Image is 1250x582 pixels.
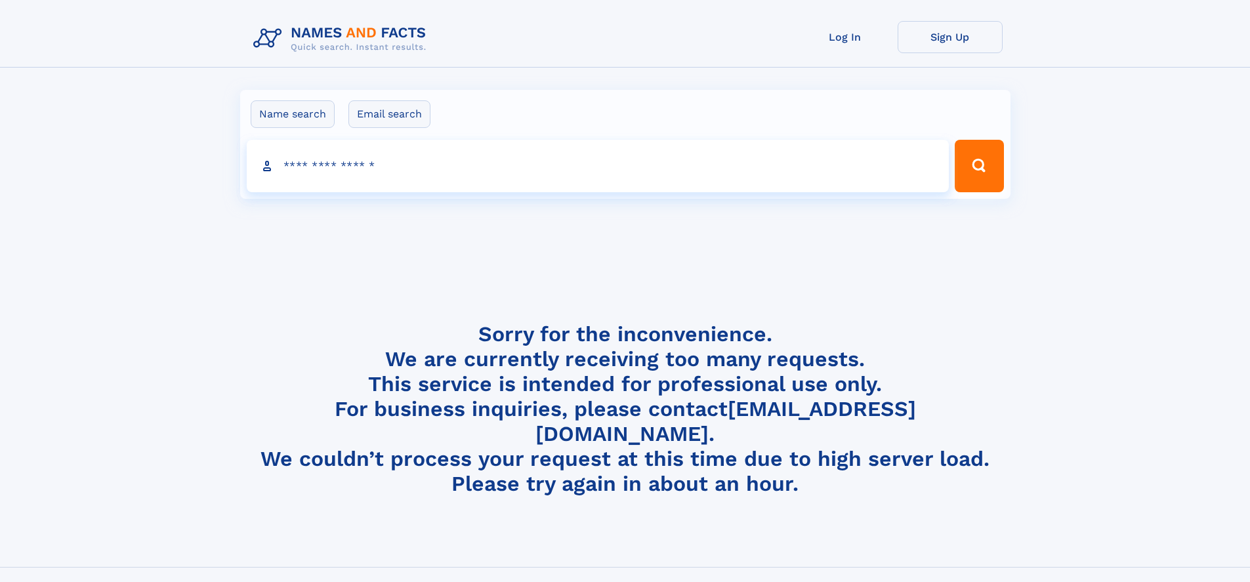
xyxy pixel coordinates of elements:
[247,140,949,192] input: search input
[955,140,1003,192] button: Search Button
[251,100,335,128] label: Name search
[248,322,1003,497] h4: Sorry for the inconvenience. We are currently receiving too many requests. This service is intend...
[535,396,916,446] a: [EMAIL_ADDRESS][DOMAIN_NAME]
[793,21,898,53] a: Log In
[248,21,437,56] img: Logo Names and Facts
[348,100,430,128] label: Email search
[898,21,1003,53] a: Sign Up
